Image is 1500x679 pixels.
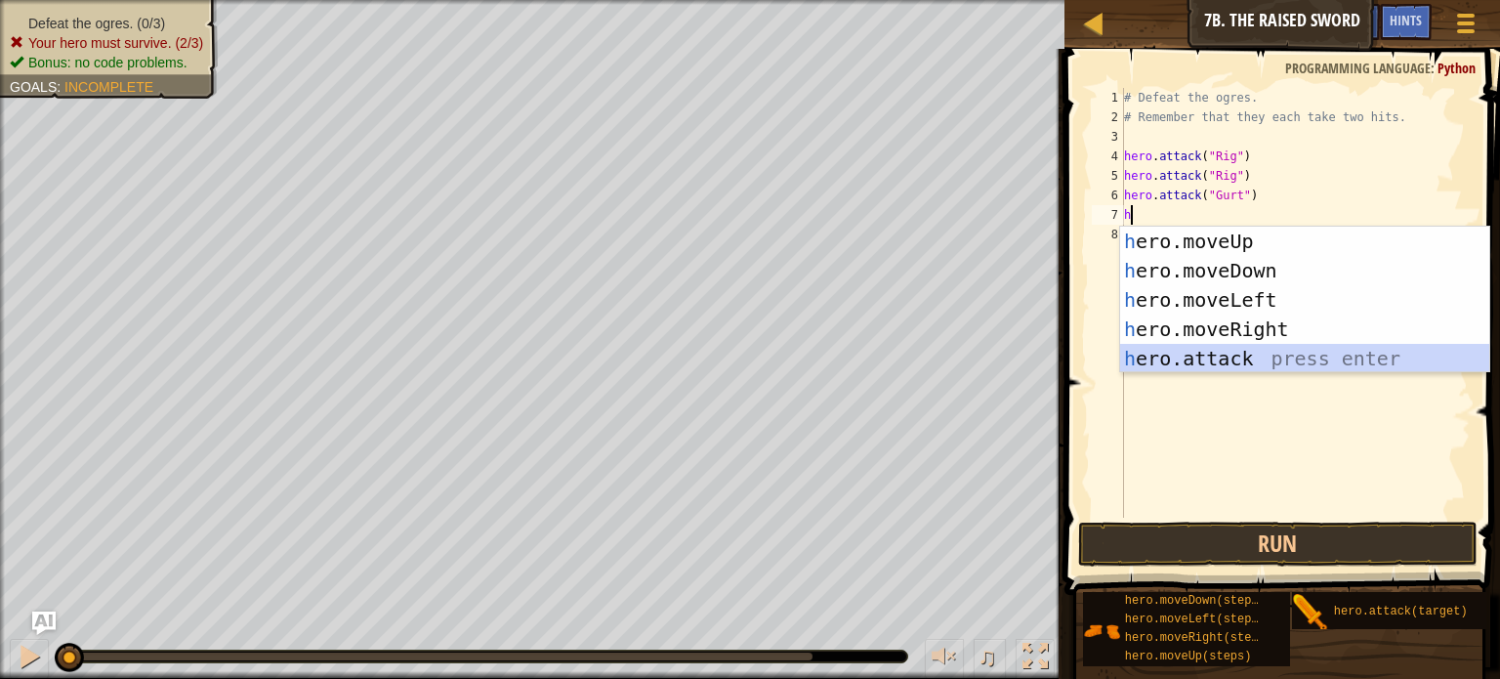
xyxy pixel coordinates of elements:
[1125,613,1266,626] span: hero.moveLeft(steps)
[1092,107,1124,127] div: 2
[1292,594,1329,631] img: portrait.png
[1390,11,1422,29] span: Hints
[1092,205,1124,225] div: 7
[1125,594,1266,608] span: hero.moveDown(steps)
[1125,650,1252,663] span: hero.moveUp(steps)
[64,79,153,95] span: Incomplete
[28,55,187,70] span: Bonus: no code problems.
[10,79,57,95] span: Goals
[57,79,64,95] span: :
[1092,127,1124,147] div: 3
[1092,88,1124,107] div: 1
[1092,147,1124,166] div: 4
[1431,59,1437,77] span: :
[28,16,165,31] span: Defeat the ogres. (0/3)
[32,612,56,635] button: Ask AI
[1441,4,1490,50] button: Show game menu
[925,639,964,679] button: Adjust volume
[1125,631,1272,645] span: hero.moveRight(steps)
[1078,522,1478,567] button: Run
[1092,166,1124,186] div: 5
[1337,11,1370,29] span: Ask AI
[1092,186,1124,205] div: 6
[1437,59,1476,77] span: Python
[10,639,49,679] button: Ctrl + P: Pause
[974,639,1007,679] button: ♫
[10,14,203,33] li: Defeat the ogres.
[1327,4,1380,40] button: Ask AI
[10,53,203,72] li: Bonus: no code problems.
[10,33,203,53] li: Your hero must survive.
[1285,59,1431,77] span: Programming language
[28,35,203,51] span: Your hero must survive. (2/3)
[1083,613,1120,650] img: portrait.png
[1334,605,1468,618] span: hero.attack(target)
[1092,225,1124,244] div: 8
[978,642,997,671] span: ♫
[1016,639,1055,679] button: Toggle fullscreen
